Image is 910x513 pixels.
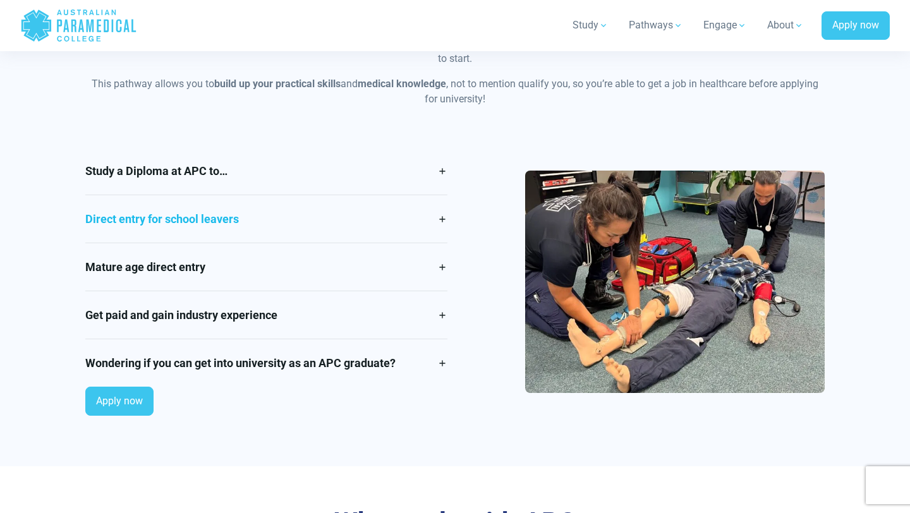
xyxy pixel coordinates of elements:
[20,5,137,46] a: Australian Paramedical College
[565,8,616,43] a: Study
[696,8,755,43] a: Engage
[214,78,341,90] strong: build up your practical skills
[358,78,446,90] strong: medical knowledge
[85,195,447,243] a: Direct entry for school leavers
[85,291,447,339] a: Get paid and gain industry experience
[85,76,825,107] p: This pathway allows you to and , not to mention qualify you, so you’re able to get a job in healt...
[621,8,691,43] a: Pathways
[822,11,890,40] a: Apply now
[85,36,825,66] p: If you’re wishing to become a paramedic, studying the at is an excellent place to start.
[85,339,447,387] a: Wondering if you can get into university as an APC graduate?
[85,387,154,416] a: Apply now
[85,243,447,291] a: Mature age direct entry
[85,147,447,195] a: Study a Diploma at APC to…
[760,8,811,43] a: About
